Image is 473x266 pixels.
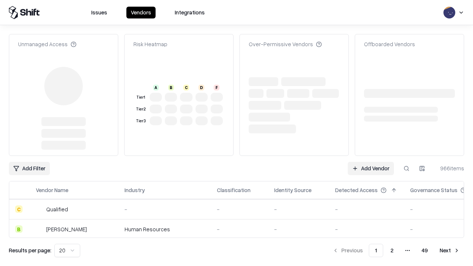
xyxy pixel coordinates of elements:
[46,225,87,233] div: [PERSON_NAME]
[348,162,394,175] a: Add Vendor
[125,186,145,194] div: Industry
[9,162,50,175] button: Add Filter
[125,205,205,213] div: -
[9,246,51,254] p: Results per page:
[135,106,147,112] div: Tier 2
[125,225,205,233] div: Human Resources
[15,225,23,233] div: B
[135,118,147,124] div: Tier 3
[335,205,398,213] div: -
[170,7,209,18] button: Integrations
[249,40,322,48] div: Over-Permissive Vendors
[15,205,23,213] div: C
[335,186,378,194] div: Detected Access
[46,205,68,213] div: Qualified
[36,205,43,213] img: Qualified
[198,85,204,91] div: D
[133,40,167,48] div: Risk Heatmap
[87,7,112,18] button: Issues
[410,186,457,194] div: Governance Status
[435,164,464,172] div: 966 items
[328,244,464,257] nav: pagination
[274,186,312,194] div: Identity Source
[126,7,156,18] button: Vendors
[364,40,415,48] div: Offboarded Vendors
[335,225,398,233] div: -
[217,205,262,213] div: -
[385,244,399,257] button: 2
[369,244,383,257] button: 1
[36,186,68,194] div: Vendor Name
[183,85,189,91] div: C
[435,244,464,257] button: Next
[135,94,147,100] div: Tier 1
[36,225,43,233] img: Deel
[274,225,323,233] div: -
[217,225,262,233] div: -
[217,186,251,194] div: Classification
[18,40,76,48] div: Unmanaged Access
[416,244,434,257] button: 49
[153,85,159,91] div: A
[274,205,323,213] div: -
[168,85,174,91] div: B
[214,85,220,91] div: F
